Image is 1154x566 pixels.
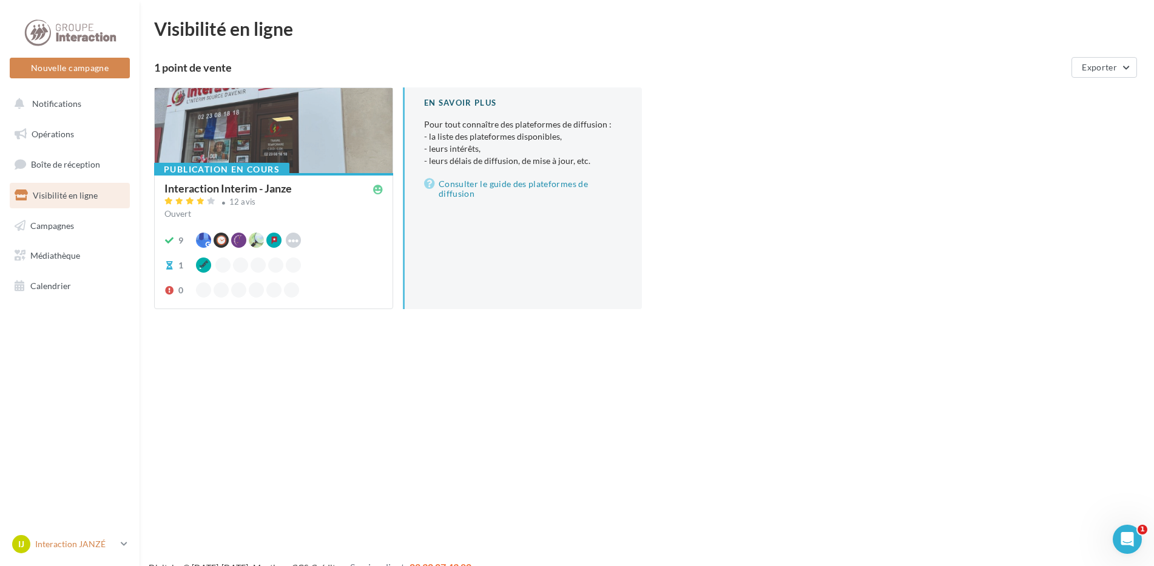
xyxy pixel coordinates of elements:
[164,196,383,210] a: 12 avis
[33,190,98,200] span: Visibilité en ligne
[7,183,132,208] a: Visibilité en ligne
[154,62,1067,73] div: 1 point de vente
[164,183,292,194] div: Interaction Interim - Janze
[1113,525,1142,554] iframe: Intercom live chat
[30,220,74,230] span: Campagnes
[178,284,183,296] div: 0
[1071,57,1137,78] button: Exporter
[18,538,24,550] span: IJ
[424,143,623,155] li: - leurs intérêts,
[424,177,623,201] a: Consulter le guide des plateformes de diffusion
[178,259,183,271] div: 1
[424,155,623,167] li: - leurs délais de diffusion, de mise à jour, etc.
[7,273,132,299] a: Calendrier
[154,19,1139,38] div: Visibilité en ligne
[424,118,623,167] p: Pour tout connaître des plateformes de diffusion :
[424,97,623,109] div: En savoir plus
[30,250,80,261] span: Médiathèque
[10,533,130,556] a: IJ Interaction JANZÉ
[30,281,71,291] span: Calendrier
[32,98,81,109] span: Notifications
[164,208,191,219] span: Ouvert
[10,58,130,78] button: Nouvelle campagne
[7,121,132,147] a: Opérations
[31,159,100,169] span: Boîte de réception
[1138,525,1147,534] span: 1
[229,198,256,206] div: 12 avis
[1082,62,1117,72] span: Exporter
[32,129,74,139] span: Opérations
[7,213,132,239] a: Campagnes
[7,151,132,177] a: Boîte de réception
[424,131,623,143] li: - la liste des plateformes disponibles,
[178,234,183,247] div: 9
[154,163,289,176] div: Publication en cours
[7,91,127,117] button: Notifications
[7,243,132,268] a: Médiathèque
[35,538,116,550] p: Interaction JANZÉ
